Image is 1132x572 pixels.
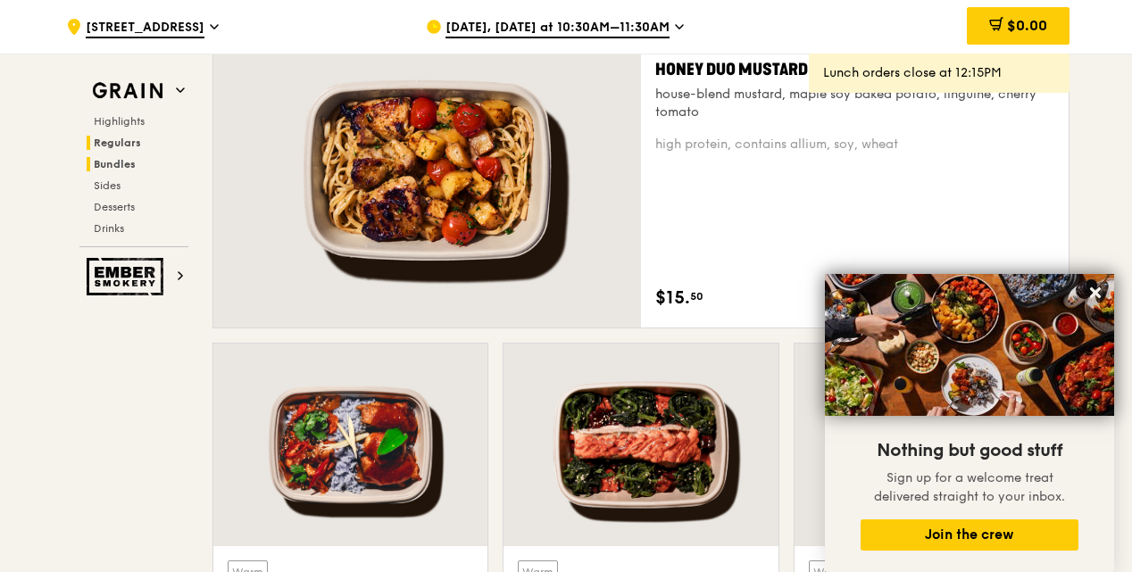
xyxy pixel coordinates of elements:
span: Bundles [94,158,136,170]
button: Close [1081,278,1110,307]
button: Join the crew [861,519,1078,551]
span: Nothing but good stuff [877,440,1062,461]
span: 50 [690,289,703,303]
img: Ember Smokery web logo [87,258,169,295]
img: DSC07876-Edit02-Large.jpeg [825,274,1114,416]
span: Sign up for a welcome treat delivered straight to your inbox. [874,470,1065,504]
span: Regulars [94,137,141,149]
span: Drinks [94,222,124,235]
div: house-blend mustard, maple soy baked potato, linguine, cherry tomato [655,86,1054,121]
span: $0.00 [1007,17,1047,34]
span: [DATE], [DATE] at 10:30AM–11:30AM [445,19,670,38]
div: high protein, contains allium, soy, wheat [655,136,1054,153]
div: Honey Duo Mustard Chicken [655,57,1054,82]
span: Sides [94,179,121,192]
span: [STREET_ADDRESS] [86,19,204,38]
span: $15. [655,285,690,311]
span: Highlights [94,115,145,128]
img: Grain web logo [87,75,169,107]
span: Desserts [94,201,135,213]
div: Lunch orders close at 12:15PM [823,64,1055,82]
